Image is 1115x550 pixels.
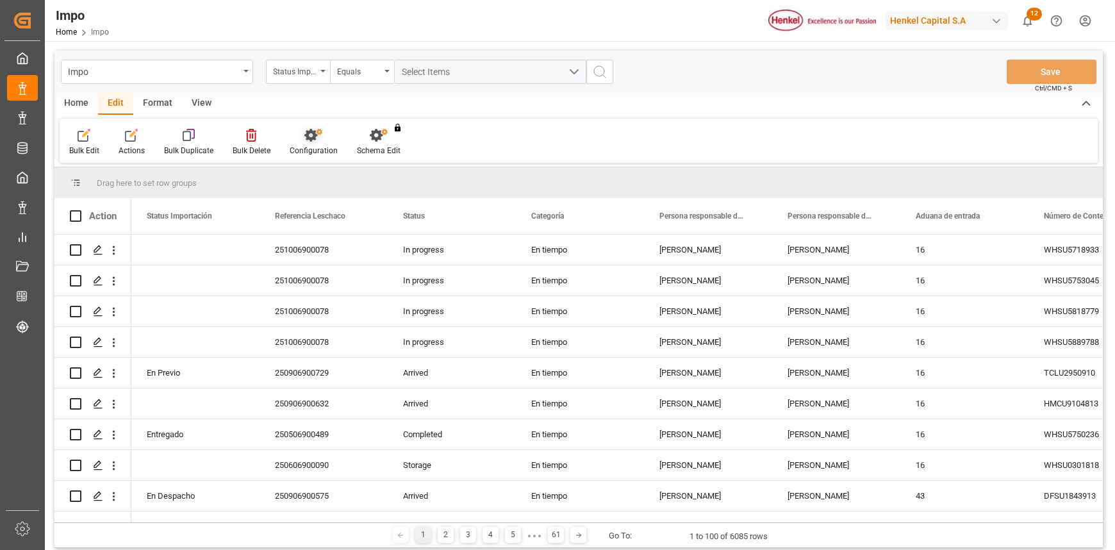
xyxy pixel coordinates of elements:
[388,296,516,326] div: In progress
[182,93,221,115] div: View
[438,527,454,543] div: 2
[516,388,644,419] div: En tiempo
[388,327,516,357] div: In progress
[1035,83,1072,93] span: Ctrl/CMD + S
[275,212,345,221] span: Referencia Leschaco
[233,145,270,156] div: Bulk Delete
[330,60,394,84] button: open menu
[531,212,564,221] span: Categoría
[586,60,613,84] button: search button
[644,235,772,265] div: [PERSON_NAME]
[885,12,1008,30] div: Henkel Capital S.A
[516,235,644,265] div: En tiempo
[516,296,644,326] div: En tiempo
[644,450,772,480] div: [PERSON_NAME]
[772,419,900,449] div: [PERSON_NAME]
[460,527,476,543] div: 3
[54,481,131,512] div: Press SPACE to select this row.
[1013,6,1042,35] button: show 12 new notifications
[644,327,772,357] div: [PERSON_NAME]
[516,358,644,388] div: En tiempo
[119,145,145,156] div: Actions
[388,265,516,296] div: In progress
[900,512,1028,542] div: 43
[98,93,133,115] div: Edit
[527,531,541,540] div: ● ● ●
[260,235,388,265] div: 251006900078
[68,63,239,79] div: Impo
[147,420,244,449] div: Entregado
[772,265,900,296] div: [PERSON_NAME]
[54,327,131,358] div: Press SPACE to select this row.
[644,265,772,296] div: [PERSON_NAME]
[772,481,900,511] div: [PERSON_NAME]
[548,527,564,543] div: 61
[260,265,388,296] div: 251006900078
[402,67,456,77] span: Select Items
[644,358,772,388] div: [PERSON_NAME]
[900,327,1028,357] div: 16
[768,10,876,32] img: Henkel%20logo.jpg_1689854090.jpg
[900,296,1028,326] div: 16
[54,93,98,115] div: Home
[516,512,644,542] div: En tiempo
[388,450,516,480] div: Storage
[260,450,388,480] div: 250606900090
[772,512,900,542] div: [PERSON_NAME]
[133,93,182,115] div: Format
[290,145,338,156] div: Configuration
[505,527,521,543] div: 5
[54,388,131,419] div: Press SPACE to select this row.
[54,450,131,481] div: Press SPACE to select this row.
[483,527,499,543] div: 4
[516,450,644,480] div: En tiempo
[260,512,388,542] div: 250915080066
[260,388,388,419] div: 250906900632
[644,481,772,511] div: [PERSON_NAME]
[1042,6,1071,35] button: Help Center
[164,145,213,156] div: Bulk Duplicate
[260,327,388,357] div: 251006900078
[772,327,900,357] div: [PERSON_NAME]
[54,512,131,542] div: Press SPACE to select this row.
[147,481,244,511] div: En Despacho
[260,358,388,388] div: 250906900729
[89,210,117,222] div: Action
[900,265,1028,296] div: 16
[147,212,212,221] span: Status Importación
[900,358,1028,388] div: 16
[772,235,900,265] div: [PERSON_NAME]
[54,265,131,296] div: Press SPACE to select this row.
[900,419,1028,449] div: 16
[273,63,317,78] div: Status Importación
[788,212,873,221] span: Persona responsable de seguimiento
[54,235,131,265] div: Press SPACE to select this row.
[900,388,1028,419] div: 16
[388,388,516,419] div: Arrived
[772,358,900,388] div: [PERSON_NAME]
[54,358,131,388] div: Press SPACE to select this row.
[644,512,772,542] div: [PERSON_NAME]
[415,527,431,543] div: 1
[659,212,745,221] span: Persona responsable de la importacion
[516,327,644,357] div: En tiempo
[403,212,425,221] span: Status
[885,8,1013,33] button: Henkel Capital S.A
[56,6,109,25] div: Impo
[56,28,77,37] a: Home
[388,235,516,265] div: In progress
[394,60,586,84] button: open menu
[516,419,644,449] div: En tiempo
[266,60,330,84] button: open menu
[147,358,244,388] div: En Previo
[690,530,768,543] div: 1 to 100 of 6085 rows
[97,178,197,188] span: Drag here to set row groups
[644,419,772,449] div: [PERSON_NAME]
[61,60,253,84] button: open menu
[900,235,1028,265] div: 16
[388,419,516,449] div: Completed
[69,145,99,156] div: Bulk Edit
[260,481,388,511] div: 250906900575
[900,481,1028,511] div: 43
[54,419,131,450] div: Press SPACE to select this row.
